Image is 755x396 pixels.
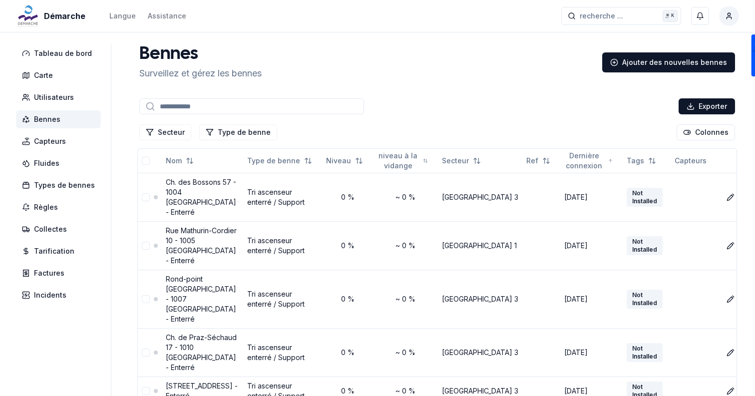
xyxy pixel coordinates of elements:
[34,136,66,146] span: Capteurs
[34,290,66,300] span: Incidents
[371,153,434,169] button: Not sorted. Click to sort ascending.
[34,114,60,124] span: Bennes
[34,246,74,256] span: Tarification
[16,66,105,84] a: Carte
[142,295,150,303] button: select-row
[16,44,105,62] a: Tableau de bord
[139,124,191,140] button: Filtrer les lignes
[560,270,623,328] td: [DATE]
[558,153,619,169] button: Sorted ascending. Click to sort descending.
[326,241,369,251] div: 0 %
[199,124,277,140] button: Filtrer les lignes
[16,220,105,238] a: Collectes
[526,156,538,166] span: Ref
[560,173,623,221] td: [DATE]
[627,156,644,166] span: Tags
[377,386,434,396] div: ~ 0 %
[241,153,318,169] button: Not sorted. Click to sort ascending.
[326,348,369,358] div: 0 %
[320,153,369,169] button: Not sorted. Click to sort ascending.
[34,92,74,102] span: Utilisateurs
[326,386,369,396] div: 0 %
[109,10,136,22] button: Langue
[627,236,663,255] div: Not Installed
[34,180,95,190] span: Types de bennes
[109,11,136,21] div: Langue
[139,44,262,64] h1: Bennes
[377,241,434,251] div: ~ 0 %
[34,202,58,212] span: Règles
[377,294,434,304] div: ~ 0 %
[34,70,53,80] span: Carte
[560,221,623,270] td: [DATE]
[438,173,522,221] td: [GEOGRAPHIC_DATA] 3
[16,4,40,28] img: Démarche Logo
[34,224,67,234] span: Collectes
[34,48,92,58] span: Tableau de bord
[142,157,150,165] button: select-all
[520,153,556,169] button: Not sorted. Click to sort ascending.
[564,151,604,171] span: Dernière connexion
[166,178,236,216] a: Ch. des Bossons 57 - 1004 [GEOGRAPHIC_DATA] - Enterré
[675,156,715,166] div: Capteurs
[142,349,150,357] button: select-row
[16,264,105,282] a: Factures
[436,153,487,169] button: Not sorted. Click to sort ascending.
[602,52,735,72] a: Ajouter des nouvelles bennes
[139,66,262,80] p: Surveillez et gérez les bennes
[166,156,182,166] span: Nom
[16,10,89,22] button: Démarche
[326,192,369,202] div: 0 %
[16,286,105,304] a: Incidents
[16,176,105,194] a: Types de bennes
[142,387,150,395] button: select-row
[326,294,369,304] div: 0 %
[166,275,236,323] a: Rond-point [GEOGRAPHIC_DATA] - 1007 [GEOGRAPHIC_DATA] - Enterré
[16,198,105,216] a: Règles
[377,192,434,202] div: ~ 0 %
[243,221,322,270] td: Tri ascenseur enterré / Support
[627,290,663,309] div: Not Installed
[621,153,662,169] button: Not sorted. Click to sort ascending.
[580,11,623,21] span: recherche ...
[16,110,105,128] a: Bennes
[166,333,237,372] a: Ch. de Praz-Séchaud 17 - 1010 [GEOGRAPHIC_DATA] - Enterré
[44,10,85,22] span: Démarche
[160,153,200,169] button: Not sorted. Click to sort ascending.
[677,124,735,140] button: Cocher les colonnes
[679,98,735,114] button: Exporter
[243,173,322,221] td: Tri ascenseur enterré / Support
[243,270,322,328] td: Tri ascenseur enterré / Support
[438,328,522,377] td: [GEOGRAPHIC_DATA] 3
[34,158,59,168] span: Fluides
[16,132,105,150] a: Capteurs
[16,154,105,172] a: Fluides
[247,156,300,166] span: Type de benne
[166,226,237,265] a: Rue Mathurin-Cordier 10 - 1005 [GEOGRAPHIC_DATA] - Enterré
[326,156,351,166] span: Niveau
[148,10,186,22] a: Assistance
[561,7,681,25] button: recherche ...⌘K
[142,242,150,250] button: select-row
[16,242,105,260] a: Tarification
[142,193,150,201] button: select-row
[34,268,64,278] span: Factures
[16,88,105,106] a: Utilisateurs
[377,348,434,358] div: ~ 0 %
[442,156,469,166] span: Secteur
[438,221,522,270] td: [GEOGRAPHIC_DATA] 1
[243,328,322,377] td: Tri ascenseur enterré / Support
[377,151,419,171] span: niveau à la vidange
[560,328,623,377] td: [DATE]
[627,343,663,362] div: Not Installed
[627,188,663,207] div: Not Installed
[438,270,522,328] td: [GEOGRAPHIC_DATA] 3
